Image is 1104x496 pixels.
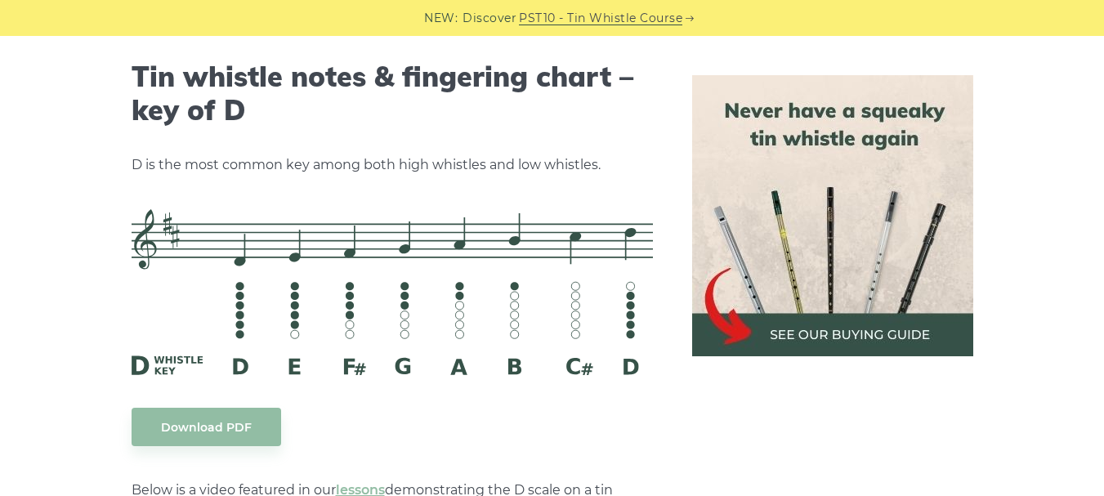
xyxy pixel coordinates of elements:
[424,9,458,28] span: NEW:
[132,408,281,446] a: Download PDF
[132,209,653,374] img: D Whistle Fingering Chart And Notes
[132,60,653,127] h2: Tin whistle notes & fingering chart – key of D
[132,154,653,176] p: D is the most common key among both high whistles and low whistles.
[519,9,682,28] a: PST10 - Tin Whistle Course
[463,9,516,28] span: Discover
[692,75,973,356] img: tin whistle buying guide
